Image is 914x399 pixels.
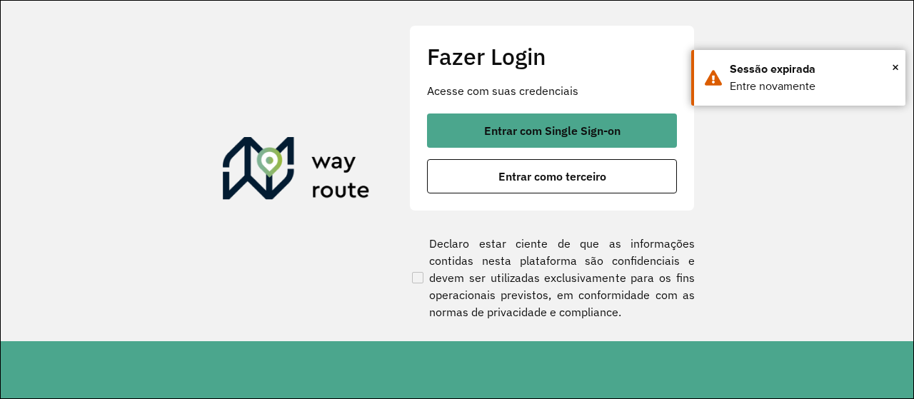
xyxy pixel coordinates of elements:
span: Entrar com Single Sign-on [484,125,621,136]
h2: Fazer Login [427,43,677,70]
span: × [892,56,899,78]
p: Acesse com suas credenciais [427,82,677,99]
button: Close [892,56,899,78]
div: Sessão expirada [730,61,895,78]
img: Roteirizador AmbevTech [223,137,370,206]
span: Entrar como terceiro [498,171,606,182]
label: Declaro estar ciente de que as informações contidas nesta plataforma são confidenciais e devem se... [409,235,695,320]
button: button [427,159,677,193]
button: button [427,113,677,148]
div: Entre novamente [730,78,895,95]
